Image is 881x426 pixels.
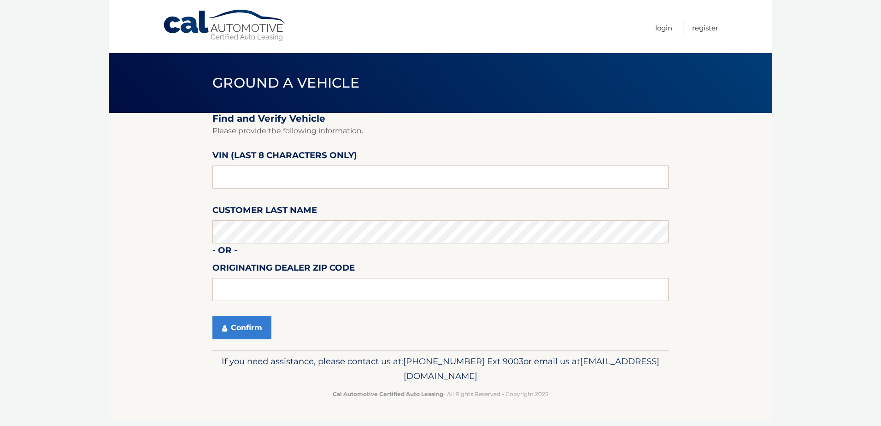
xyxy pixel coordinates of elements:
label: VIN (last 8 characters only) [212,148,357,166]
label: - or - [212,243,237,260]
label: Customer Last Name [212,203,317,220]
p: Please provide the following information. [212,124,669,137]
strong: Cal Automotive Certified Auto Leasing [333,390,443,397]
span: Ground a Vehicle [212,74,359,91]
h2: Find and Verify Vehicle [212,113,669,124]
label: Originating Dealer Zip Code [212,261,355,278]
p: If you need assistance, please contact us at: or email us at [218,354,663,384]
a: Cal Automotive [163,9,287,42]
button: Confirm [212,316,271,339]
a: Login [655,20,672,35]
span: [PHONE_NUMBER] Ext 9003 [403,356,523,367]
p: - All Rights Reserved - Copyright 2025 [218,389,663,399]
a: Register [692,20,718,35]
